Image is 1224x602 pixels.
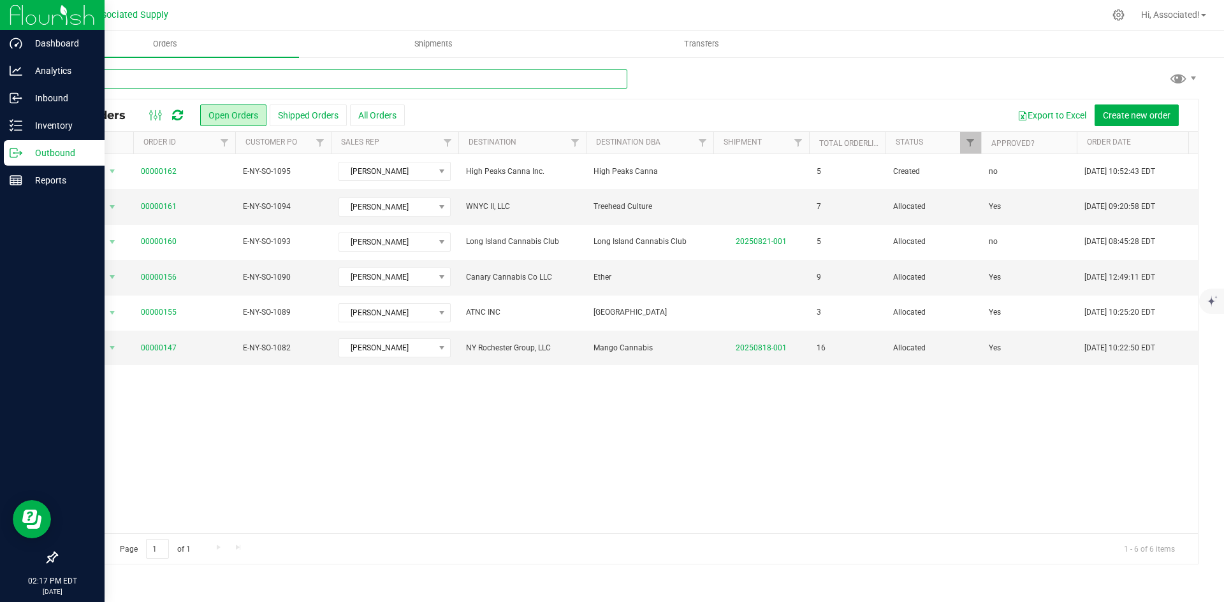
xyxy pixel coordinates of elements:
input: Search Order ID, Destination, Customer PO... [56,69,627,89]
span: WNYC II, LLC [466,201,578,213]
span: [DATE] 10:22:50 EDT [1084,342,1155,354]
a: Destination [469,138,516,147]
span: Long Island Cannabis Club [594,236,706,248]
a: Filter [437,132,458,154]
span: Canary Cannabis Co LLC [466,271,578,283]
a: Shipments [299,31,567,57]
span: E-NY-SO-1095 [243,166,323,178]
span: ATNC INC [466,306,578,319]
a: Filter [1183,132,1204,154]
a: 20250821-001 [736,237,787,246]
a: Orders [31,31,299,57]
span: Allocated [893,306,973,319]
button: Shipped Orders [270,104,347,126]
span: Allocated [893,201,973,213]
button: Export to Excel [1009,104,1095,126]
span: select [105,233,120,251]
span: select [105,268,120,286]
a: Order Date [1087,138,1131,147]
span: E-NY-SO-1089 [243,306,323,319]
a: Filter [565,132,586,154]
a: Customer PO [245,138,297,147]
span: [PERSON_NAME] [339,304,434,322]
span: 5 [817,166,821,178]
span: Yes [989,271,1001,283]
a: Transfers [567,31,836,57]
a: Filter [310,132,331,154]
span: Mango Cannabis [594,342,706,354]
a: Status [896,138,923,147]
inline-svg: Reports [10,174,22,187]
span: [PERSON_NAME] [339,198,434,216]
inline-svg: Dashboard [10,37,22,50]
p: Inbound [22,90,99,106]
span: High Peaks Canna Inc. [466,166,578,178]
p: Analytics [22,63,99,78]
a: Order ID [143,138,176,147]
p: Outbound [22,145,99,161]
span: select [105,339,120,357]
inline-svg: Outbound [10,147,22,159]
a: Total Orderlines [819,139,888,148]
span: E-NY-SO-1093 [243,236,323,248]
span: Shipments [397,38,470,50]
div: Manage settings [1111,9,1126,21]
span: [DATE] 09:20:58 EDT [1084,201,1155,213]
span: [DATE] 12:49:11 EDT [1084,271,1155,283]
a: Filter [214,132,235,154]
span: Yes [989,306,1001,319]
a: Shipment [724,138,762,147]
a: 00000156 [141,271,177,283]
button: All Orders [350,104,405,126]
span: 9 [817,271,821,283]
span: Orders [136,38,194,50]
span: Associated Supply [92,10,168,20]
span: 1 - 6 of 6 items [1114,539,1185,558]
span: Create new order [1103,110,1170,120]
span: E-NY-SO-1094 [243,201,323,213]
a: Filter [788,132,809,154]
p: [DATE] [6,587,99,596]
span: Page of 1 [109,539,201,559]
a: 00000147 [141,342,177,354]
span: 7 [817,201,821,213]
span: [DATE] 10:25:20 EDT [1084,306,1155,319]
span: Allocated [893,342,973,354]
a: Destination DBA [596,138,660,147]
span: 5 [817,236,821,248]
span: 16 [817,342,826,354]
span: Hi, Associated! [1141,10,1200,20]
button: Open Orders [200,104,266,126]
a: Approved? [991,139,1035,148]
span: Transfers [667,38,736,50]
span: [PERSON_NAME] [339,162,434,180]
span: Long Island Cannabis Club [466,236,578,248]
input: 1 [146,539,169,559]
inline-svg: Inbound [10,92,22,104]
span: [PERSON_NAME] [339,339,434,357]
span: select [105,162,120,180]
span: [DATE] 08:45:28 EDT [1084,236,1155,248]
span: no [989,236,998,248]
a: Filter [960,132,981,154]
p: 02:17 PM EDT [6,575,99,587]
span: 3 [817,306,821,319]
p: Inventory [22,118,99,133]
inline-svg: Inventory [10,119,22,132]
inline-svg: Analytics [10,64,22,77]
span: Yes [989,342,1001,354]
span: select [105,198,120,216]
span: [PERSON_NAME] [339,233,434,251]
span: Yes [989,201,1001,213]
iframe: Resource center [13,500,51,538]
a: Sales Rep [341,138,379,147]
button: Create new order [1095,104,1179,126]
span: Allocated [893,236,973,248]
span: [DATE] 10:52:43 EDT [1084,166,1155,178]
span: E-NY-SO-1090 [243,271,323,283]
span: select [105,304,120,322]
a: Filter [692,132,713,154]
span: [GEOGRAPHIC_DATA] [594,306,706,319]
span: [PERSON_NAME] [339,268,434,286]
a: 00000160 [141,236,177,248]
